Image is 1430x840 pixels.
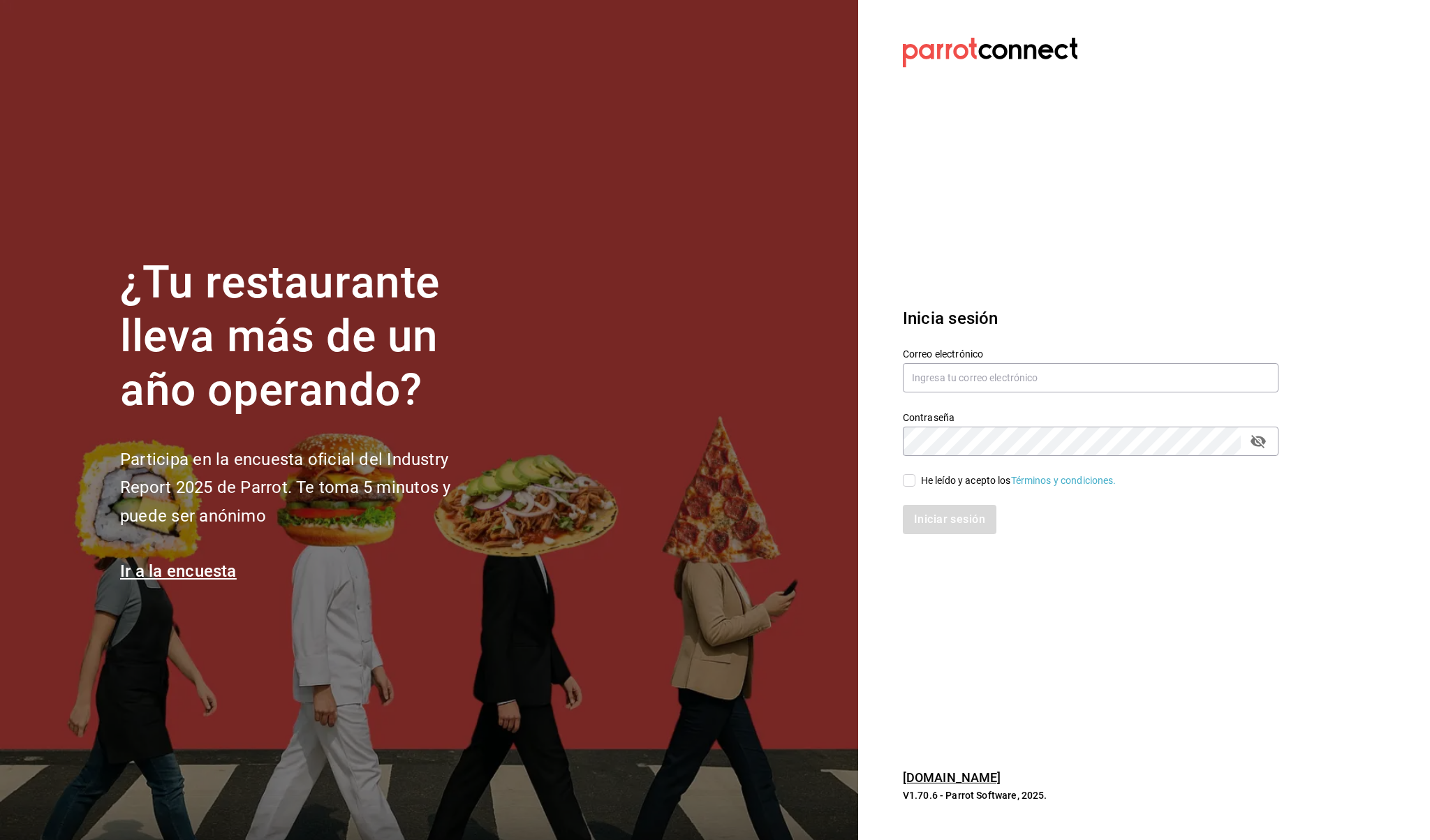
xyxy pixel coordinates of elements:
a: Términos y condiciones. [1011,475,1116,486]
button: passwordField [1246,429,1270,453]
a: Ir a la encuesta [120,561,237,581]
h3: Inicia sesión [903,306,1278,331]
h2: Participa en la encuesta oficial del Industry Report 2025 de Parrot. Te toma 5 minutos y puede se... [120,445,497,531]
label: Correo electrónico [903,349,1278,359]
h1: ¿Tu restaurante lleva más de un año operando? [120,256,497,417]
div: He leído y acepto los [921,473,1116,488]
p: V1.70.6 - Parrot Software, 2025. [903,788,1278,802]
input: Ingresa tu correo electrónico [903,363,1278,392]
a: [DOMAIN_NAME] [903,770,1001,785]
label: Contraseña [903,413,1278,422]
